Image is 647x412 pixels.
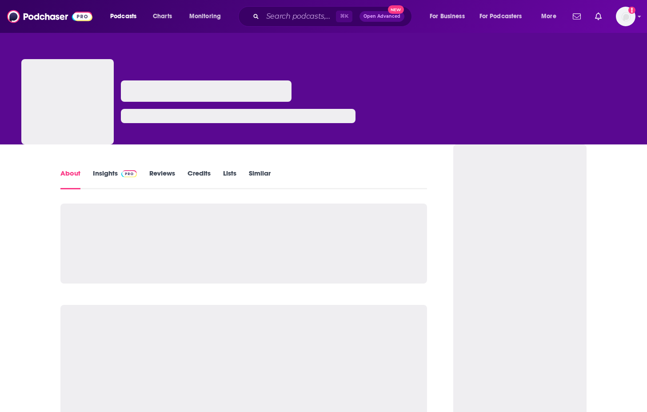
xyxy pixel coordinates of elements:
[153,10,172,23] span: Charts
[110,10,136,23] span: Podcasts
[183,9,232,24] button: open menu
[188,169,211,189] a: Credits
[628,7,635,14] svg: Add a profile image
[249,169,271,189] a: Similar
[423,9,476,24] button: open menu
[223,169,236,189] a: Lists
[541,10,556,23] span: More
[247,6,420,27] div: Search podcasts, credits, & more...
[616,7,635,26] button: Show profile menu
[474,9,535,24] button: open menu
[616,7,635,26] img: User Profile
[7,8,92,25] img: Podchaser - Follow, Share and Rate Podcasts
[535,9,567,24] button: open menu
[149,169,175,189] a: Reviews
[591,9,605,24] a: Show notifications dropdown
[121,170,137,177] img: Podchaser Pro
[60,169,80,189] a: About
[93,169,137,189] a: InsightsPodchaser Pro
[616,7,635,26] span: Logged in as shcarlos
[479,10,522,23] span: For Podcasters
[359,11,404,22] button: Open AdvancedNew
[189,10,221,23] span: Monitoring
[363,14,400,19] span: Open Advanced
[263,9,336,24] input: Search podcasts, credits, & more...
[147,9,177,24] a: Charts
[569,9,584,24] a: Show notifications dropdown
[430,10,465,23] span: For Business
[104,9,148,24] button: open menu
[388,5,404,14] span: New
[336,11,352,22] span: ⌘ K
